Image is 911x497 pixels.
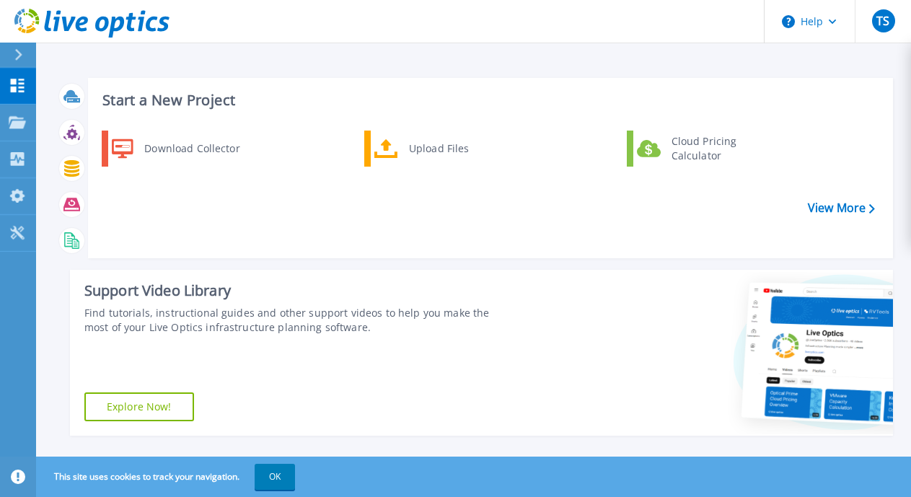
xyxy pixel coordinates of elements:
span: This site uses cookies to track your navigation. [40,464,295,490]
h3: Start a New Project [102,92,874,108]
a: Upload Files [364,131,512,167]
div: Find tutorials, instructional guides and other support videos to help you make the most of your L... [84,306,512,335]
div: Upload Files [402,134,509,163]
span: TS [876,15,889,27]
div: Cloud Pricing Calculator [664,134,771,163]
a: Cloud Pricing Calculator [627,131,775,167]
div: Download Collector [137,134,246,163]
button: OK [255,464,295,490]
a: View More [808,201,875,215]
div: Support Video Library [84,281,512,300]
a: Explore Now! [84,392,194,421]
a: Download Collector [102,131,250,167]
